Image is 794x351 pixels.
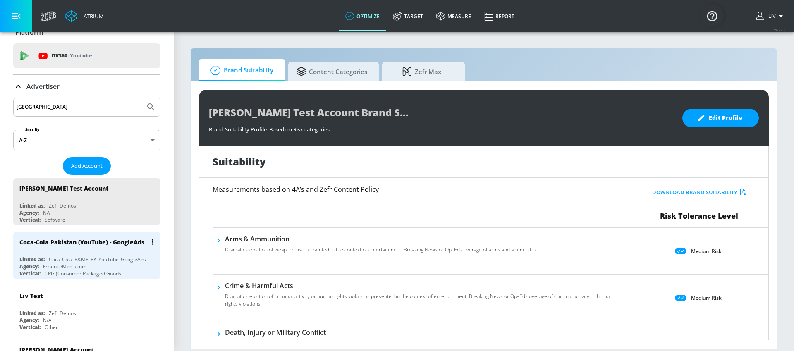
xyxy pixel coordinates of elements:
[225,281,617,313] div: Crime & Harmful ActsDramatic depiction of criminal activity or human rights violations presented ...
[71,161,103,171] span: Add Account
[49,202,76,209] div: Zefr Demos
[13,130,160,150] div: A-Z
[478,1,521,31] a: Report
[63,157,111,175] button: Add Account
[19,324,41,331] div: Vertical:
[19,216,41,223] div: Vertical:
[225,328,601,337] h6: Death, Injury or Military Conflict
[24,127,41,132] label: Sort By
[386,1,430,31] a: Target
[765,13,776,19] span: login as: liv.ho@zefr.com
[17,102,142,112] input: Search by name
[19,292,43,300] div: Liv Test
[13,43,160,68] div: DV360: Youtube
[13,75,160,98] div: Advertiser
[13,21,160,44] div: Platform
[699,113,742,123] span: Edit Profile
[19,209,39,216] div: Agency:
[13,178,160,225] div: [PERSON_NAME] Test AccountLinked as:Zefr DemosAgency:NAVertical:Software
[13,232,160,279] div: Coca-Cola Pakistan (YouTube) - GoogleAdsLinked as:Coca-Cola_E&ME_PK_YouTube_GoogleAdsAgency:Essen...
[80,12,104,20] div: Atrium
[19,317,39,324] div: Agency:
[225,246,540,253] p: Dramatic depiction of weapons use presented in the context of entertainment. Breaking News or Op–...
[207,60,273,80] span: Brand Suitability
[19,202,45,209] div: Linked as:
[682,109,759,127] button: Edit Profile
[213,186,583,193] h6: Measurements based on 4A’s and Zefr Content Policy
[43,263,86,270] div: EssenceMediacom
[650,186,748,199] button: Download Brand Suitability
[19,256,45,263] div: Linked as:
[43,317,52,324] div: N/A
[26,82,60,91] p: Advertiser
[390,62,453,81] span: Zefr Max
[45,324,58,331] div: Other
[13,286,160,333] div: Liv TestLinked as:Zefr DemosAgency:N/AVertical:Other
[19,263,39,270] div: Agency:
[45,270,123,277] div: CPG (Consumer Packaged Goods)
[19,310,45,317] div: Linked as:
[701,4,724,27] button: Open Resource Center
[209,122,674,133] div: Brand Suitability Profile: Based on Risk categories
[430,1,478,31] a: measure
[52,51,92,60] p: DV360:
[756,11,786,21] button: Liv
[19,238,144,246] div: Coca-Cola Pakistan (YouTube) - GoogleAds
[49,310,76,317] div: Zefr Demos
[43,209,50,216] div: NA
[691,247,722,255] p: Medium Risk
[225,293,617,308] p: Dramatic depiction of criminal activity or human rights violations presented in the context of en...
[45,216,65,223] div: Software
[774,27,786,32] span: v 4.22.2
[339,1,386,31] a: optimize
[225,234,540,258] div: Arms & AmmunitionDramatic depiction of weapons use presented in the context of entertainment. Bre...
[19,270,41,277] div: Vertical:
[225,281,617,290] h6: Crime & Harmful Acts
[65,10,104,22] a: Atrium
[297,62,367,81] span: Content Categories
[19,184,108,192] div: [PERSON_NAME] Test Account
[49,256,146,263] div: Coca-Cola_E&ME_PK_YouTube_GoogleAds
[70,51,92,60] p: Youtube
[225,339,601,347] p: Dramatic depiction of death, injury, or military conflict presented in the context of entertainme...
[142,98,160,116] button: Submit Search
[213,155,266,168] h1: Suitability
[660,211,738,221] span: Risk Tolerance Level
[225,234,540,244] h6: Arms & Ammunition
[691,294,722,302] p: Medium Risk
[15,28,43,37] p: Platform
